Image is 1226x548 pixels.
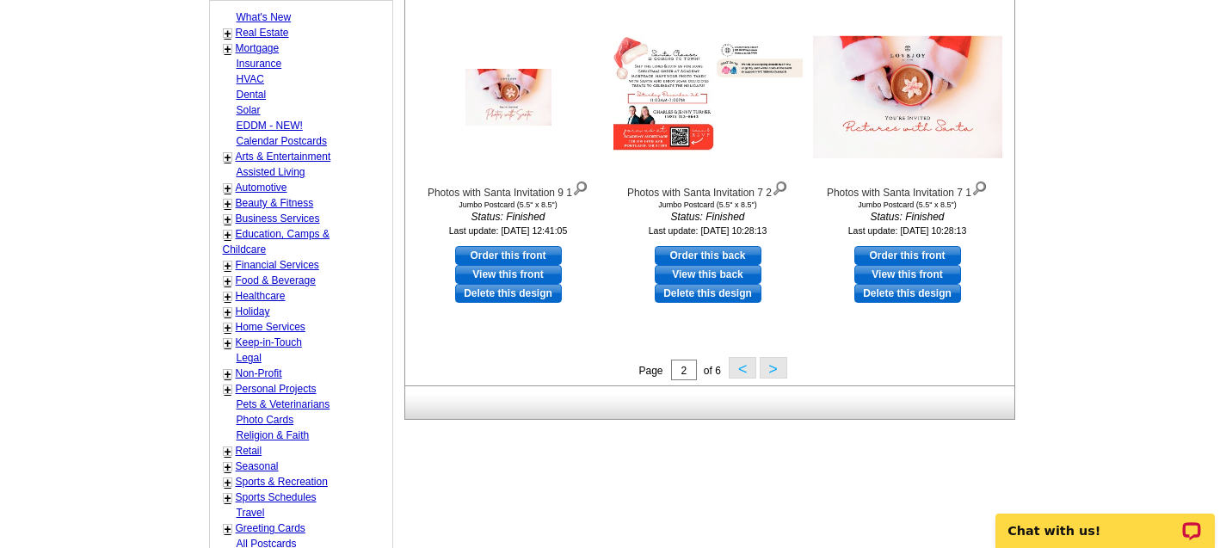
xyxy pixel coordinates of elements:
iframe: LiveChat chat widget [984,494,1226,548]
img: view design details [971,177,988,196]
small: Last update: [DATE] 10:28:13 [848,225,967,236]
a: + [225,182,231,195]
a: + [225,259,231,273]
a: + [225,290,231,304]
a: Pets & Veterinarians [237,398,330,410]
span: Page [638,365,662,377]
img: Photos with Santa Invitation 9 1 [465,69,551,126]
i: Status: Finished [414,209,603,225]
i: Status: Finished [813,209,1002,225]
a: Beauty & Fitness [236,197,314,209]
span: of 6 [704,365,721,377]
a: HVAC [237,73,264,85]
a: Sports & Recreation [236,476,328,488]
div: Jumbo Postcard (5.5" x 8.5") [613,200,803,209]
button: > [760,357,787,379]
div: Photos with Santa Invitation 7 1 [813,177,1002,200]
img: view design details [772,177,788,196]
a: + [225,151,231,164]
a: Automotive [236,182,287,194]
div: Jumbo Postcard (5.5" x 8.5") [414,200,603,209]
a: Food & Beverage [236,274,316,286]
small: Last update: [DATE] 10:28:13 [649,225,767,236]
a: Keep-in-Touch [236,336,302,348]
a: + [225,476,231,490]
a: + [225,42,231,56]
a: Business Services [236,212,320,225]
a: Calendar Postcards [237,135,327,147]
a: + [225,228,231,242]
a: Greeting Cards [236,522,305,534]
a: + [225,274,231,288]
a: Delete this design [854,284,961,303]
a: + [225,460,231,474]
small: Last update: [DATE] 12:41:05 [449,225,568,236]
i: Status: Finished [613,209,803,225]
img: Photos with Santa Invitation 7 2 [613,36,803,158]
a: Photo Cards [237,414,294,426]
a: + [225,383,231,397]
a: Holiday [236,305,270,317]
a: Real Estate [236,27,289,39]
a: View this front [854,265,961,284]
a: + [225,27,231,40]
a: + [225,321,231,335]
a: + [225,367,231,381]
img: view design details [572,177,588,196]
a: use this design [455,246,562,265]
a: Retail [236,445,262,457]
a: + [225,212,231,226]
a: Delete this design [455,284,562,303]
img: Photos with Santa Invitation 7 1 [813,36,1002,158]
a: Personal Projects [236,383,317,395]
a: Healthcare [236,290,286,302]
a: use this design [854,246,961,265]
a: Solar [237,104,261,116]
a: View this front [455,265,562,284]
a: + [225,445,231,459]
a: + [225,305,231,319]
a: Arts & Entertainment [236,151,331,163]
a: View this back [655,265,761,284]
div: Photos with Santa Invitation 9 1 [414,177,603,200]
a: + [225,522,231,536]
div: Photos with Santa Invitation 7 2 [613,177,803,200]
a: Legal [237,352,262,364]
a: Delete this design [655,284,761,303]
a: Mortgage [236,42,280,54]
a: Non-Profit [236,367,282,379]
a: + [225,491,231,505]
a: Religion & Faith [237,429,310,441]
div: Jumbo Postcard (5.5" x 8.5") [813,200,1002,209]
a: use this design [655,246,761,265]
a: + [225,336,231,350]
a: Seasonal [236,460,279,472]
a: Sports Schedules [236,491,317,503]
a: Assisted Living [237,166,305,178]
a: Travel [237,507,265,519]
a: Education, Camps & Childcare [223,228,330,256]
a: Home Services [236,321,305,333]
a: Financial Services [236,259,319,271]
a: + [225,197,231,211]
a: Dental [237,89,267,101]
a: EDDM - NEW! [237,120,303,132]
a: Insurance [237,58,282,70]
a: What's New [237,11,292,23]
button: < [729,357,756,379]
